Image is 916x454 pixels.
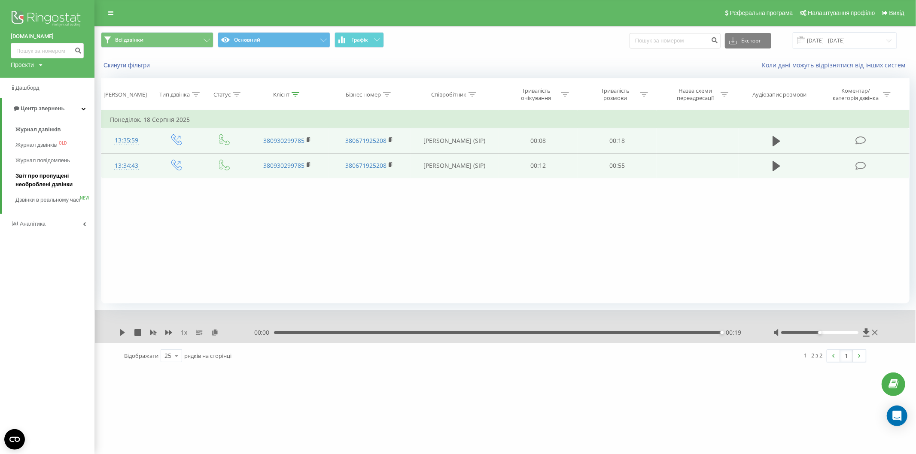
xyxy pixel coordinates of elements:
[499,153,578,178] td: 00:12
[726,328,742,337] span: 00:19
[15,137,94,153] a: Журнал дзвінківOLD
[15,196,80,204] span: Дзвінки в реальному часі
[889,9,904,16] span: Вихід
[21,105,64,112] span: Центр звернень
[335,32,384,48] button: Графік
[273,91,289,98] div: Клієнт
[263,161,304,169] a: 380930299785
[11,43,84,58] input: Пошук за номером
[578,153,657,178] td: 00:55
[15,141,57,149] span: Журнал дзвінків
[15,125,61,134] span: Журнал дзвінків
[263,136,304,145] a: 380930299785
[411,153,499,178] td: [PERSON_NAME] (SIP)
[15,192,94,208] a: Дзвінки в реальному часіNEW
[184,352,231,360] span: рядків на сторінці
[15,156,70,165] span: Журнал повідомлень
[351,37,368,43] span: Графік
[804,351,823,360] div: 1 - 2 з 2
[110,132,143,149] div: 13:35:59
[110,157,143,174] div: 13:34:43
[2,98,94,119] a: Центр звернень
[808,9,875,16] span: Налаштування профілю
[103,91,147,98] div: [PERSON_NAME]
[840,350,853,362] a: 1
[15,172,90,189] span: Звіт про пропущені необроблені дзвінки
[15,122,94,137] a: Журнал дзвінків
[20,221,46,227] span: Аналiтика
[752,91,806,98] div: Аудіозапис розмови
[115,36,143,43] span: Всі дзвінки
[124,352,158,360] span: Відображати
[725,33,771,48] button: Експорт
[513,87,559,102] div: Тривалість очікування
[762,61,910,69] a: Коли дані можуть відрізнятися вiд інших систем
[431,91,466,98] div: Співробітник
[345,136,386,145] a: 380671925208
[673,87,718,102] div: Назва схеми переадресації
[11,32,84,41] a: [DOMAIN_NAME]
[499,128,578,153] td: 00:08
[11,61,34,69] div: Проекти
[164,351,171,360] div: 25
[592,87,638,102] div: Тривалість розмови
[578,128,657,153] td: 00:18
[15,168,94,192] a: Звіт про пропущені необроблені дзвінки
[218,32,330,48] button: Основний
[720,331,724,334] div: Accessibility label
[101,111,910,128] td: Понеділок, 18 Серпня 2025
[101,32,213,48] button: Всі дзвінки
[630,33,721,48] input: Пошук за номером
[730,9,793,16] span: Реферальна програма
[4,429,25,450] button: Open CMP widget
[411,128,499,153] td: [PERSON_NAME] (SIP)
[345,161,386,169] a: 380671925208
[181,328,187,337] span: 1 x
[887,406,907,426] div: Open Intercom Messenger
[346,91,381,98] div: Бізнес номер
[101,61,154,69] button: Скинути фільтри
[831,87,881,102] div: Коментар/категорія дзвінка
[11,9,84,30] img: Ringostat logo
[15,153,94,168] a: Журнал повідомлень
[254,328,274,337] span: 00:00
[159,91,190,98] div: Тип дзвінка
[15,85,40,91] span: Дашборд
[213,91,231,98] div: Статус
[818,331,822,334] div: Accessibility label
